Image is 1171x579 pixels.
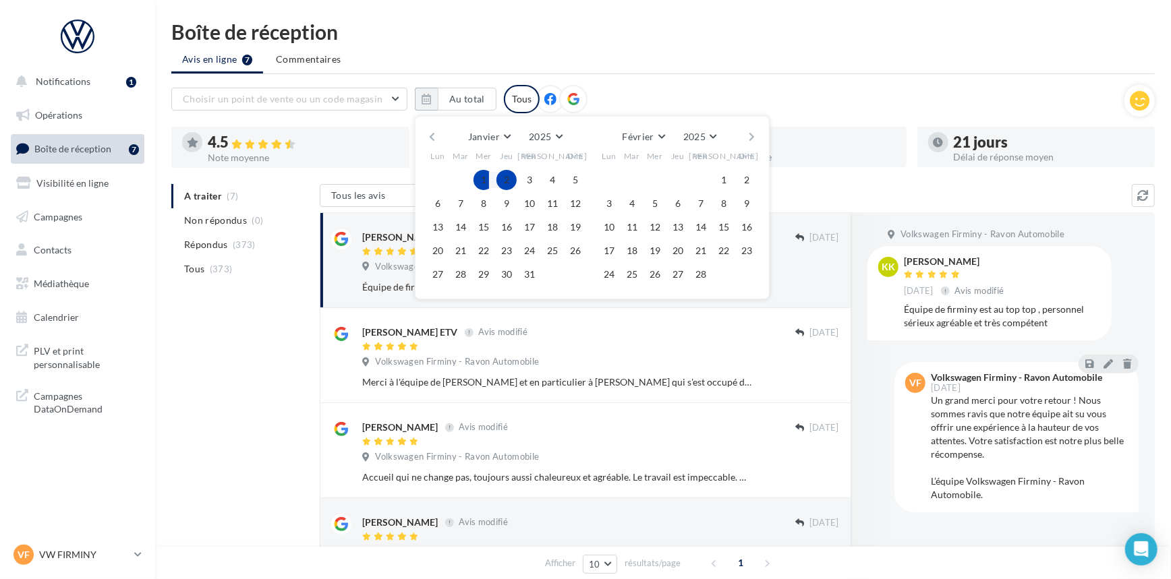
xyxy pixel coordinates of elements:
button: 16 [737,217,757,237]
span: [DATE] [809,517,839,529]
div: Taux de réponse [705,152,896,162]
button: 6 [428,193,448,214]
a: Visibilité en ligne [8,169,147,197]
button: 9 [496,193,517,214]
div: Merci à l'équipe de [PERSON_NAME] et en particulier à [PERSON_NAME] qui s'est occupé de moi. Trav... [362,375,751,389]
span: Mar [453,150,469,162]
span: Tous [184,262,204,276]
span: Volkswagen Firminy - Ravon Automobile [375,451,539,463]
span: Commentaires [276,53,341,66]
span: Avis modifié [955,285,1004,296]
button: 31 [519,264,540,284]
button: 4 [542,170,563,190]
button: 14 [691,217,711,237]
span: [PERSON_NAME] [689,150,759,162]
button: 21 [691,241,711,261]
button: 26 [565,241,585,261]
span: 10 [589,559,600,570]
button: 23 [496,241,517,261]
div: Accueil qui ne change pas, toujours aussi chaleureux et agréable. Le travail est impeccable. On a... [362,470,751,484]
span: Dim [739,150,755,162]
button: 24 [519,241,540,261]
div: Équipe de firminy est au top top , personnel sérieux agréable et très compétent [904,303,1101,330]
a: Campagnes [8,203,147,231]
button: 12 [565,193,585,214]
span: Janvier [468,131,500,142]
button: Notifications 1 [8,67,142,96]
button: 19 [565,217,585,237]
span: Visibilité en ligne [36,177,109,189]
span: [PERSON_NAME] [518,150,588,162]
span: Volkswagen Firminy - Ravon Automobile [375,546,539,558]
span: Boîte de réception [34,143,111,154]
button: 8 [474,193,494,214]
button: Au total [438,88,496,111]
button: 15 [474,217,494,237]
span: Mer [476,150,492,162]
button: 2025 [678,127,722,146]
span: Choisir un point de vente ou un code magasin [183,93,382,104]
div: Volkswagen Firminy - Ravon Automobile [931,373,1102,382]
button: 22 [474,241,494,261]
span: Notifications [36,75,90,87]
button: 2025 [523,127,567,146]
span: Lun [602,150,617,162]
button: 1 [714,170,734,190]
span: Médiathèque [34,278,89,289]
a: Opérations [8,101,147,129]
button: 19 [645,241,665,261]
span: Mer [647,150,663,162]
button: 4 [622,193,642,214]
button: 22 [714,241,734,261]
span: PLV et print personnalisable [34,342,139,371]
a: Médiathèque [8,270,147,298]
span: Jeu [671,150,685,162]
p: VW FIRMINY [39,548,129,561]
a: Boîte de réception7 [8,134,147,163]
button: 15 [714,217,734,237]
button: 10 [583,555,617,574]
button: 1 [474,170,494,190]
button: Choisir un point de vente ou un code magasin [171,88,407,111]
span: Avis modifié [459,517,508,528]
button: 17 [599,241,619,261]
div: 4.5 [208,135,399,150]
span: [DATE] [809,422,839,434]
button: 5 [645,193,665,214]
span: [DATE] [809,232,839,244]
button: 3 [599,193,619,214]
span: (373) [210,264,233,274]
span: Volkswagen Firminy - Ravon Automobile [375,356,539,368]
span: 2025 [683,131,706,142]
div: Un grand merci pour votre retour ! Nous sommes ravis que notre équipe ait su vous offrir une expé... [931,394,1128,501]
span: VF [909,376,921,390]
button: 11 [622,217,642,237]
div: Boîte de réception [171,22,1155,42]
span: (0) [252,215,264,226]
span: 1 [731,552,752,574]
button: 29 [474,264,494,284]
div: [PERSON_NAME] [362,516,438,529]
button: 25 [622,264,642,284]
button: 23 [737,241,757,261]
span: Volkswagen Firminy - Ravon Automobile [901,228,1064,241]
button: 2 [496,170,517,190]
div: 7 [129,144,139,155]
button: 20 [428,241,448,261]
button: 24 [599,264,619,284]
button: 10 [599,217,619,237]
button: 12 [645,217,665,237]
button: Au total [415,88,496,111]
button: 17 [519,217,540,237]
button: 20 [668,241,688,261]
div: 1 [126,77,136,88]
div: [PERSON_NAME] [362,231,438,244]
div: [PERSON_NAME] [904,257,1007,266]
span: Contacts [34,244,72,255]
button: Janvier [463,127,516,146]
button: 18 [622,241,642,261]
span: VF [18,548,30,561]
span: Avis modifié [459,422,508,433]
span: Jeu [500,150,513,162]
